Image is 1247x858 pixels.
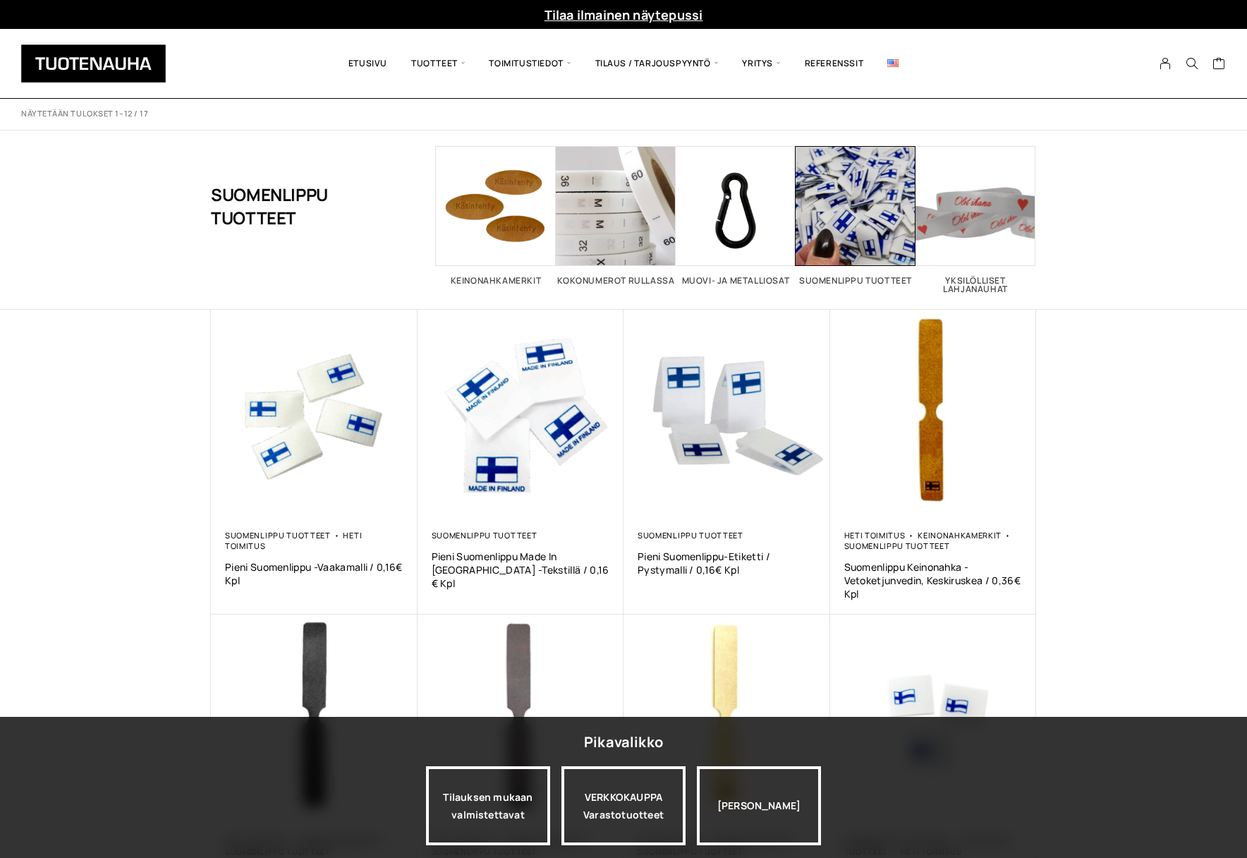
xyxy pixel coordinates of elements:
[436,146,556,285] a: Visit product category Keinonahkamerkit
[545,6,703,23] a: Tilaa ilmainen näytepussi
[211,146,365,266] h1: Suomenlippu tuotteet
[432,530,537,540] a: Suomenlippu tuotteet
[1152,57,1179,70] a: My Account
[583,40,731,87] span: Tilaus / Tarjouspyyntö
[556,277,676,285] h2: Kokonumerot rullassa
[1212,56,1226,73] a: Cart
[676,146,796,285] a: Visit product category Muovi- ja metalliosat
[916,277,1035,294] h2: Yksilölliset lahjanauhat
[697,766,821,845] div: [PERSON_NAME]
[21,44,166,83] img: Tuotenauha Oy
[796,277,916,285] h2: Suomenlippu tuotteet
[844,560,1023,600] a: Suomenlippu Keinonahka -Vetoketjunvedin, Keskiruskea / 0,36€ Kpl
[436,277,556,285] h2: Keinonahkamerkit
[844,540,950,551] a: Suomenlippu tuotteet
[225,530,331,540] a: Suomenlippu tuotteet
[918,530,1002,540] a: Keinonahkamerkit
[730,40,792,87] span: Yritys
[336,40,399,87] a: Etusivu
[916,146,1035,294] a: Visit product category Yksilölliset lahjanauhat
[638,550,816,576] a: Pieni Suomenlippu-etiketti / pystymalli / 0,16€ kpl
[399,40,477,87] span: Tuotteet
[477,40,583,87] span: Toimitustiedot
[638,530,743,540] a: Suomenlippu tuotteet
[21,109,148,119] p: Näytetään tulokset 1–12 / 17
[796,146,916,285] a: Visit product category Suomenlippu tuotteet
[225,560,403,587] a: Pieni Suomenlippu -vaakamalli / 0,16€ kpl
[676,277,796,285] h2: Muovi- ja metalliosat
[561,766,686,845] a: VERKKOKAUPPAVarastotuotteet
[561,766,686,845] div: VERKKOKAUPPA Varastotuotteet
[556,146,676,285] a: Visit product category Kokonumerot rullassa
[1179,57,1205,70] button: Search
[793,40,876,87] a: Referenssit
[426,766,550,845] a: Tilauksen mukaan valmistettavat
[844,530,906,540] a: Heti toimitus
[225,530,362,551] a: Heti toimitus
[432,550,610,590] a: Pieni Suomenlippu Made in [GEOGRAPHIC_DATA] -tekstillä / 0,16 € kpl
[887,59,899,67] img: English
[584,730,663,755] div: Pikavalikko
